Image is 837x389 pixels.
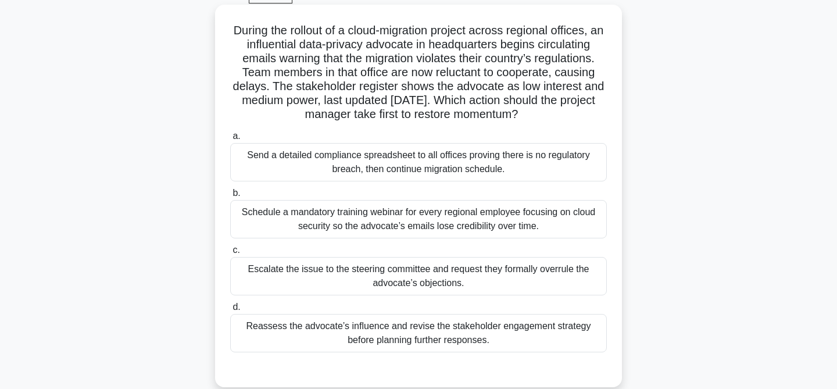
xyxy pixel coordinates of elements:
div: Send a detailed compliance spreadsheet to all offices proving there is no regulatory breach, then... [230,143,607,181]
div: Reassess the advocate’s influence and revise the stakeholder engagement strategy before planning ... [230,314,607,352]
span: c. [233,245,239,255]
div: Escalate the issue to the steering committee and request they formally overrule the advocate’s ob... [230,257,607,295]
div: Schedule a mandatory training webinar for every regional employee focusing on cloud security so t... [230,200,607,238]
span: d. [233,302,240,312]
span: a. [233,131,240,141]
h5: During the rollout of a cloud-migration project across regional offices, an influential data-priv... [229,23,608,122]
span: b. [233,188,240,198]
